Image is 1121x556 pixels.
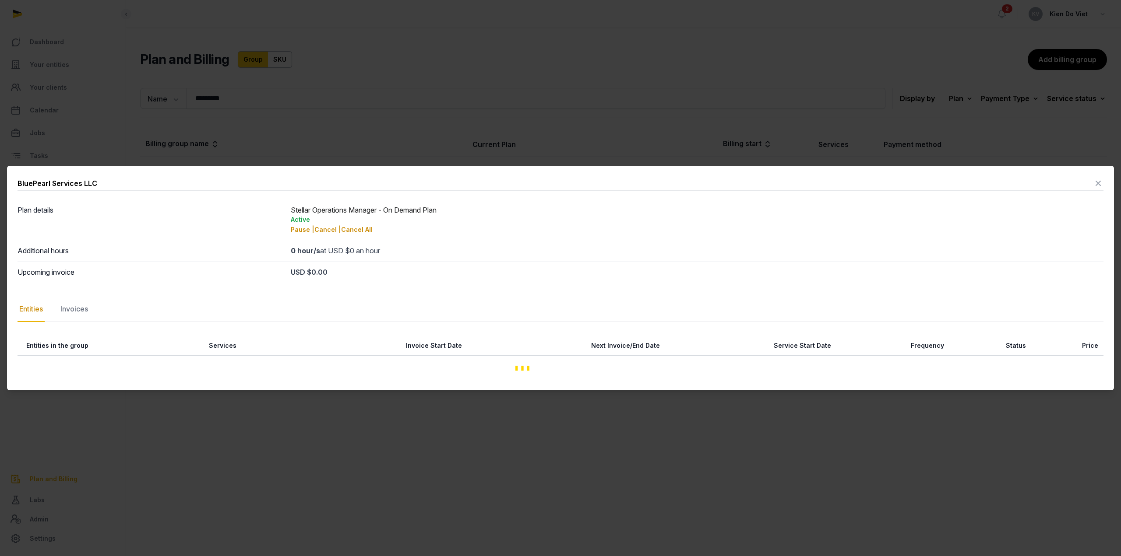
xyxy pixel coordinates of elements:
[665,336,836,356] th: Service Start Date
[18,267,284,277] dt: Upcoming invoice
[314,226,341,233] span: Cancel |
[341,226,373,233] span: Cancel All
[291,226,314,233] span: Pause |
[18,178,97,189] div: BluePearl Services LLC
[18,205,284,234] dt: Plan details
[1031,336,1103,356] th: Price
[291,215,1103,224] div: Active
[18,336,200,356] th: Entities in the group
[291,245,1103,256] div: at USD $0 an hour
[59,297,90,322] div: Invoices
[949,336,1031,356] th: Status
[467,336,665,356] th: Next Invoice/End Date
[300,336,467,356] th: Invoice Start Date
[291,267,1103,277] div: USD $0.00
[18,297,45,322] div: Entities
[18,356,1031,380] div: Loading
[291,246,320,255] strong: 0 hour/s
[200,336,300,356] th: Services
[836,336,950,356] th: Frequency
[18,245,284,256] dt: Additional hours
[18,297,1103,322] nav: Tabs
[291,205,1103,234] div: Stellar Operations Manager - On Demand Plan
